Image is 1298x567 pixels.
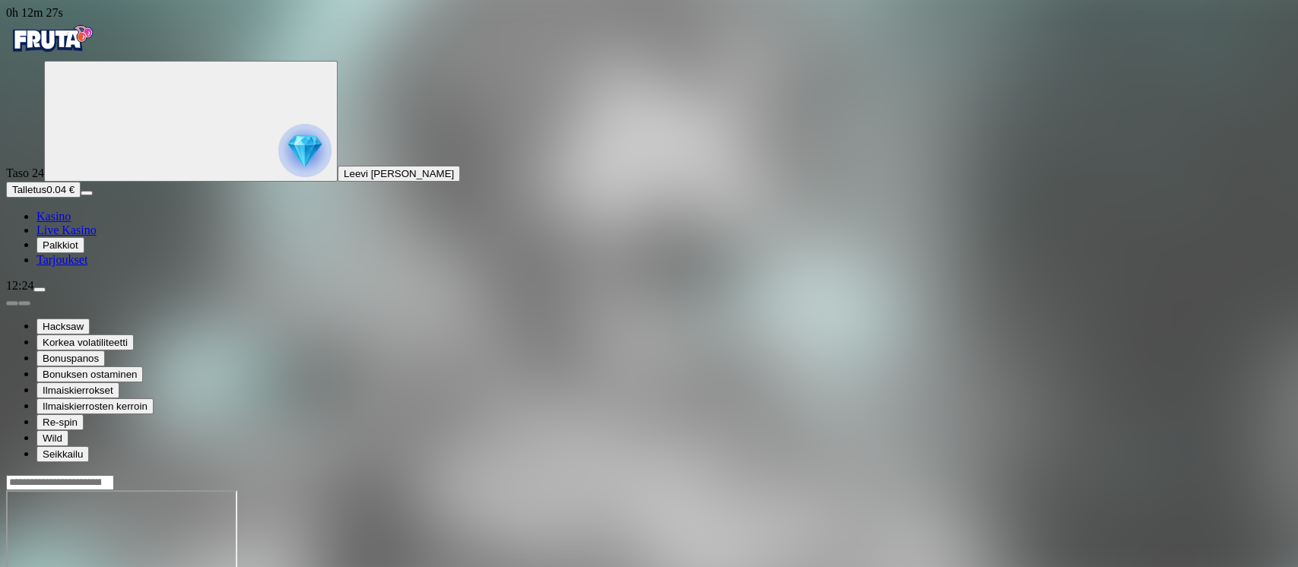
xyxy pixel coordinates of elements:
span: Taso 24 [6,166,44,179]
a: diamond iconKasino [36,210,71,223]
span: Leevi [PERSON_NAME] [344,168,454,179]
button: Talletusplus icon0.04 € [6,182,81,198]
span: Bonuspanos [43,353,99,364]
span: Korkea volatiliteetti [43,337,128,348]
button: menu [81,191,93,195]
button: next slide [18,301,30,306]
button: Ilmaiskierrosten kerroin [36,398,154,414]
span: Tarjoukset [36,253,87,266]
span: 12:24 [6,279,33,292]
button: Seikkailu [36,446,89,462]
span: Bonuksen ostaminen [43,369,137,380]
img: reward progress [278,124,332,177]
button: Hacksaw [36,318,90,334]
span: Kasino [36,210,71,223]
span: Wild [43,432,62,444]
input: Search [6,475,114,490]
button: prev slide [6,301,18,306]
button: Leevi [PERSON_NAME] [338,166,460,182]
button: Bonuspanos [36,350,105,366]
span: Palkkiot [43,239,78,251]
button: Wild [36,430,68,446]
button: Re-spin [36,414,84,430]
a: gift-inverted iconTarjoukset [36,253,87,266]
button: Korkea volatiliteetti [36,334,134,350]
button: Bonuksen ostaminen [36,366,143,382]
span: Hacksaw [43,321,84,332]
button: Ilmaiskierrokset [36,382,119,398]
span: Ilmaiskierrosten kerroin [43,401,148,412]
span: user session time [6,6,63,19]
span: Ilmaiskierrokset [43,385,113,396]
a: poker-chip iconLive Kasino [36,223,97,236]
span: Re-spin [43,417,78,428]
button: menu [33,287,46,292]
span: Seikkailu [43,448,83,460]
a: Fruta [6,47,97,60]
span: 0.04 € [46,184,75,195]
img: Fruta [6,20,97,58]
button: reward progress [44,61,338,182]
nav: Primary [6,20,1292,267]
button: reward iconPalkkiot [36,237,84,253]
span: Talletus [12,184,46,195]
span: Live Kasino [36,223,97,236]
